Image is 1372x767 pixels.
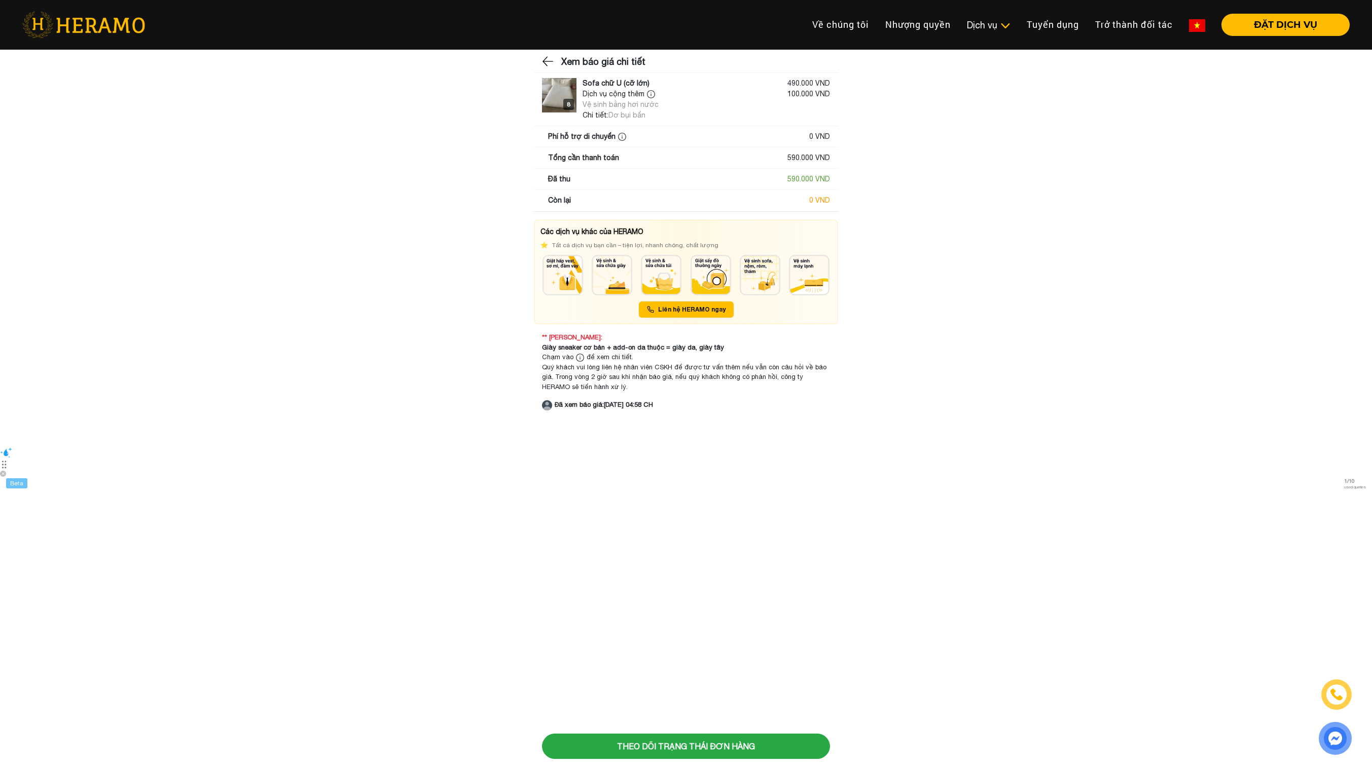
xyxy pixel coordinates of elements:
div: 100.000 VND [787,89,830,110]
strong: Đã xem báo giá: [DATE] 04:58 CH [555,401,653,408]
span: Dơ bụi bẩn [608,111,645,119]
img: subToggleIcon [1000,21,1010,31]
div: 0 VND [809,131,830,142]
img: Giặt vest, sơ mi, đầm váy [790,256,828,294]
img: phone-icon [1330,688,1343,701]
button: Liên hệ HERAMO ngay [639,301,734,318]
img: info [576,354,584,362]
img: account [542,400,552,410]
div: Phí hỗ trợ di chuyển [548,131,629,142]
p: Tất cả dịch vụ bạn cần – tiện lợi, nhanh chóng, chất lượng [540,241,718,250]
div: 8 [563,99,574,110]
span: star [540,241,548,250]
div: Dịch vụ [967,18,1010,32]
img: Giặt vest, sơ mi, đầm váy [692,256,730,294]
div: Beta [6,478,27,488]
h3: Các dịch vụ khác của HERAMO [540,226,718,237]
div: Đã thu [548,174,570,184]
div: 590.000 VND [787,152,830,163]
a: ĐẶT DỊCH VỤ [1213,20,1350,29]
div: Sofa chữ U (cỡ lớn) [583,78,649,89]
a: Nhượng quyền [877,14,959,35]
img: Giặt vest, sơ mi, đầm váy [544,256,582,294]
img: Giặt vest, sơ mi, đầm váy [593,256,631,294]
img: back [542,54,555,69]
a: Tuyển dụng [1019,14,1087,35]
div: 490.000 VND [787,78,830,89]
img: Giặt vest, sơ mi, đầm váy [642,256,680,294]
div: 0 VND [809,195,830,206]
h3: Xem báo giá chi tiết [561,49,645,74]
img: logo [542,78,576,112]
img: Giặt vest, sơ mi, đầm váy [741,256,779,294]
img: info [647,90,655,98]
div: Còn lại [548,195,571,206]
button: ĐẶT DỊCH VỤ [1221,14,1350,36]
img: heramo-logo.png [22,12,145,38]
div: Dịch vụ cộng thêm [583,89,659,99]
div: Chạm vào để xem chi tiết. [542,352,830,362]
img: vn-flag.png [1189,19,1205,32]
strong: ** [PERSON_NAME]: [542,333,602,341]
strong: Giày sneaker cơ bản + add-on da thuộc = giày da, giày tây [542,343,724,351]
a: Về chúng tôi [804,14,877,35]
span: Chi tiết: [583,111,608,119]
button: Theo dõi trạng thái đơn hàng [542,734,830,759]
a: phone-icon [1323,681,1350,708]
img: info [618,133,626,141]
a: Trở thành đối tác [1087,14,1181,35]
div: Vệ sinh bằng hơi nước [583,99,659,110]
span: used queries [1344,484,1366,489]
span: 1 / 10 [1344,478,1366,484]
div: Tổng cần thanh toán [548,152,619,163]
div: 590.000 VND [787,174,830,184]
div: Quý khách vui lòng liên hệ nhân viên CSKH để được tư vấn thêm nếu vẫn còn câu hỏi về báo giá. Tro... [542,362,830,392]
